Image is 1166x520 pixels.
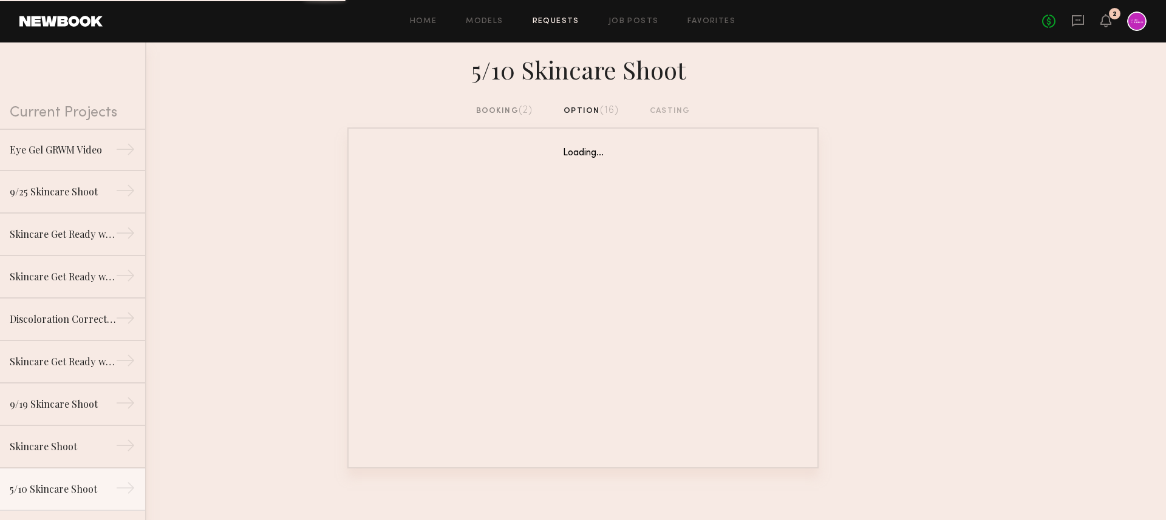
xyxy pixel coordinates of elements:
[519,106,533,115] span: (2)
[10,354,115,369] div: Skincare Get Ready with Me Video
[533,18,579,25] a: Requests
[115,223,135,248] div: →
[115,436,135,460] div: →
[115,140,135,164] div: →
[10,312,115,326] div: Discoloration Correcting Serum GRWM Video
[10,397,115,411] div: 9/19 Skincare Shoot
[115,351,135,375] div: →
[1113,11,1117,18] div: 2
[10,269,115,284] div: Skincare Get Ready with Me Video (Eye Gel)
[10,439,115,454] div: Skincare Shoot
[115,393,135,417] div: →
[10,143,115,157] div: Eye Gel GRWM Video
[466,18,503,25] a: Models
[347,52,819,85] div: 5/10 Skincare Shoot
[115,181,135,205] div: →
[10,482,115,496] div: 5/10 Skincare Shoot
[410,18,437,25] a: Home
[10,184,115,199] div: 9/25 Skincare Shoot
[609,18,659,25] a: Job Posts
[373,148,793,158] div: Loading...
[115,478,135,502] div: →
[687,18,735,25] a: Favorites
[476,104,533,118] div: booking
[115,308,135,333] div: →
[115,266,135,290] div: →
[10,227,115,241] div: Skincare Get Ready with Me Video (Body Treatment)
